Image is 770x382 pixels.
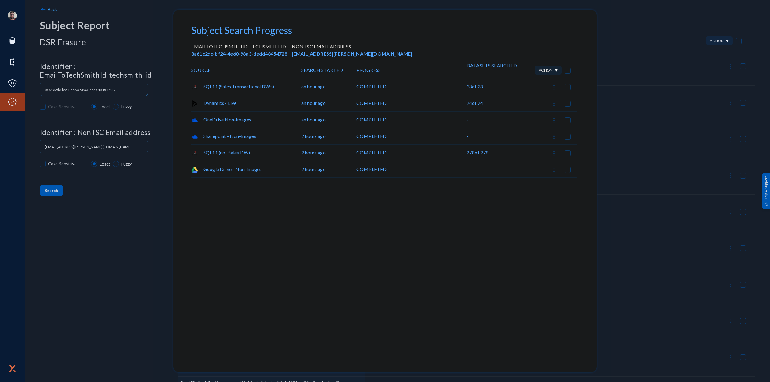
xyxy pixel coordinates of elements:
div: SQL11 (not Sales DW) [191,145,301,161]
div: COMPLETED [356,161,467,177]
span: - [467,133,468,140]
div: [EMAIL_ADDRESS][PERSON_NAME][DOMAIN_NAME] [292,50,412,57]
span: 2 hours ago [301,149,326,156]
span: an hour ago [301,99,326,107]
div: OneDrive Non-Images [191,112,301,128]
img: onedrive.png [191,133,198,140]
div: EmailToTechSmithId_techsmith_id [191,43,287,50]
img: icon-more.svg [551,167,557,173]
img: sqlserver.png [191,84,198,90]
span: 2 hours ago [301,166,326,173]
img: gdrive.png [191,167,198,173]
div: SEARCH STARTED [301,62,356,78]
div: SOURCE [191,62,301,78]
span: of 278 [475,150,488,155]
span: - [467,166,468,173]
span: an hour ago [301,83,326,90]
img: icon-more.svg [551,150,557,156]
img: sqlserver.png [191,150,198,157]
div: Dynamics - Live [191,95,301,111]
span: 278 [467,150,488,155]
div: COMPLETED [356,145,467,161]
div: NonTSC Email address [292,43,412,50]
div: PROGRESS [356,62,467,78]
span: an hour ago [301,116,326,123]
div: SQL11 (Sales Transactional DWs) [191,78,301,95]
img: onedrive.png [191,117,198,124]
div: 8a61c2dc-bf24-4e60-98a3-dedd48454728 [191,50,287,57]
img: icon-more.svg [551,117,557,123]
span: of 38 [472,84,483,89]
img: icon-more.svg [551,101,557,107]
span: - [467,116,468,123]
div: DATASETS SEARCHED [467,62,522,78]
div: COMPLETED [356,78,467,95]
span: of 24 [472,100,483,106]
div: COMPLETED [356,128,467,144]
span: 38 [467,84,483,89]
span: 2 hours ago [301,133,326,140]
span: 24 [467,100,483,106]
div: Sharepoint - Non-Images [191,128,301,144]
div: Google Drive - Non-Images [191,161,301,177]
h2: Subject Search Progress [191,25,579,36]
img: icon-more.svg [551,84,557,90]
div: COMPLETED [356,95,467,111]
div: COMPLETED [356,112,467,128]
img: icon-more.svg [551,134,557,140]
img: microsoftdynamics365.svg [191,100,198,107]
